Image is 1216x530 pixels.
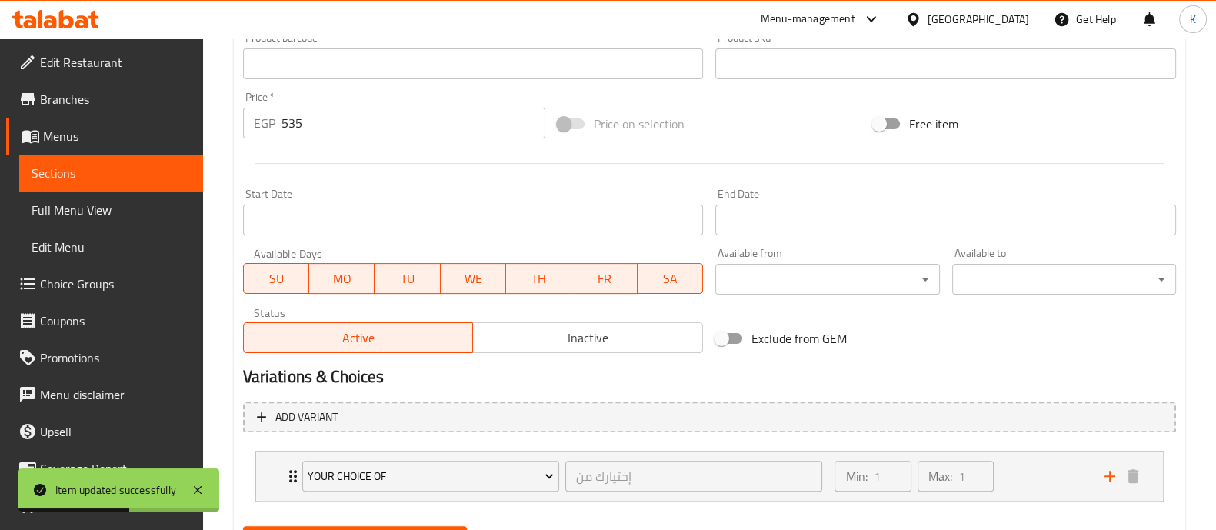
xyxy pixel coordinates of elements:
[32,164,191,182] span: Sections
[594,115,685,133] span: Price on selection
[6,265,203,302] a: Choice Groups
[375,263,440,294] button: TU
[19,155,203,192] a: Sections
[1098,465,1121,488] button: add
[243,263,309,294] button: SU
[6,81,203,118] a: Branches
[302,461,559,492] button: Your Choice Of
[250,268,303,290] span: SU
[40,459,191,478] span: Coverage Report
[441,263,506,294] button: WE
[512,268,565,290] span: TH
[6,44,203,81] a: Edit Restaurant
[381,268,434,290] span: TU
[315,268,368,290] span: MO
[256,452,1163,501] div: Expand
[447,268,500,290] span: WE
[243,445,1176,508] li: Expand
[952,264,1176,295] div: ​
[715,264,939,295] div: ​
[40,385,191,404] span: Menu disclaimer
[243,322,474,353] button: Active
[250,327,468,349] span: Active
[928,467,952,485] p: Max:
[40,348,191,367] span: Promotions
[32,201,191,219] span: Full Menu View
[479,327,697,349] span: Inactive
[6,302,203,339] a: Coupons
[32,238,191,256] span: Edit Menu
[6,118,203,155] a: Menus
[243,365,1176,388] h2: Variations & Choices
[1190,11,1196,28] span: K
[6,450,203,487] a: Coverage Report
[40,496,191,515] span: Grocery Checklist
[40,422,191,441] span: Upsell
[308,467,554,486] span: Your Choice Of
[845,467,867,485] p: Min:
[19,192,203,228] a: Full Menu View
[55,482,176,498] div: Item updated successfully
[6,487,203,524] a: Grocery Checklist
[254,114,275,132] p: EGP
[275,408,338,427] span: Add variant
[644,268,697,290] span: SA
[751,329,847,348] span: Exclude from GEM
[309,263,375,294] button: MO
[638,263,703,294] button: SA
[243,48,704,79] input: Please enter product barcode
[909,115,958,133] span: Free item
[571,263,637,294] button: FR
[40,90,191,108] span: Branches
[43,127,191,145] span: Menus
[761,10,855,28] div: Menu-management
[40,53,191,72] span: Edit Restaurant
[282,108,546,138] input: Please enter price
[6,376,203,413] a: Menu disclaimer
[19,228,203,265] a: Edit Menu
[40,275,191,293] span: Choice Groups
[40,312,191,330] span: Coupons
[1121,465,1144,488] button: delete
[6,339,203,376] a: Promotions
[243,402,1176,433] button: Add variant
[578,268,631,290] span: FR
[715,48,1176,79] input: Please enter product sku
[472,322,703,353] button: Inactive
[928,11,1029,28] div: [GEOGRAPHIC_DATA]
[6,413,203,450] a: Upsell
[506,263,571,294] button: TH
